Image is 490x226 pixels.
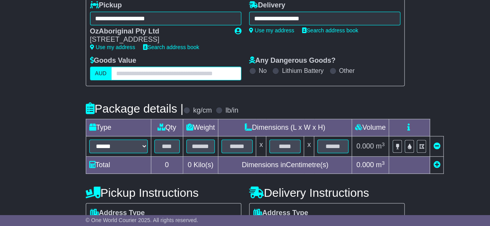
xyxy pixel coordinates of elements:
td: Total [86,157,151,174]
td: Dimensions in Centimetre(s) [218,157,352,174]
a: Use my address [249,27,294,34]
label: No [259,67,267,74]
span: 0 [188,161,191,169]
td: Weight [183,119,218,136]
h4: Pickup Instructions [86,186,241,199]
td: 0 [151,157,183,174]
sup: 3 [382,141,385,147]
div: [STREET_ADDRESS] [90,35,227,44]
td: Volume [352,119,389,136]
label: Goods Value [90,56,136,65]
label: kg/cm [193,106,212,115]
td: x [256,136,266,157]
div: OzAboriginal Pty Ltd [90,27,227,36]
a: Remove this item [433,142,440,150]
sup: 3 [382,160,385,166]
h4: Package details | [86,102,184,115]
td: Type [86,119,151,136]
label: Lithium Battery [282,67,324,74]
span: © One World Courier 2025. All rights reserved. [86,217,198,223]
td: Kilo(s) [183,157,218,174]
a: Use my address [90,44,135,50]
a: Search address book [143,44,199,50]
label: AUD [90,67,112,80]
label: lb/in [225,106,238,115]
label: Pickup [90,1,122,10]
span: m [376,161,385,169]
td: Dimensions (L x W x H) [218,119,352,136]
label: Address Type [253,209,308,217]
h4: Delivery Instructions [249,186,405,199]
a: Search address book [302,27,358,34]
td: x [304,136,314,157]
a: Add new item [433,161,440,169]
label: Delivery [249,1,285,10]
span: m [376,142,385,150]
span: 0.000 [356,142,374,150]
span: 0.000 [356,161,374,169]
td: Qty [151,119,183,136]
label: Any Dangerous Goods? [249,56,336,65]
label: Other [339,67,355,74]
label: Address Type [90,209,145,217]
